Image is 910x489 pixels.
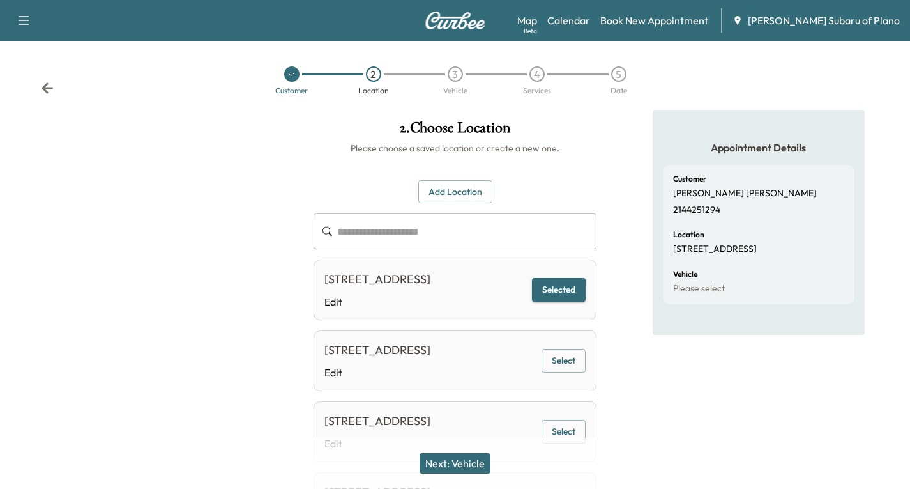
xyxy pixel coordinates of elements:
[523,87,551,95] div: Services
[517,13,537,28] a: MapBeta
[663,141,854,155] h5: Appointment Details
[324,341,430,359] div: [STREET_ADDRESS]
[324,294,430,309] a: Edit
[673,283,725,295] p: Please select
[611,66,626,82] div: 5
[542,349,586,373] button: Select
[547,13,590,28] a: Calendar
[324,365,430,380] a: Edit
[324,412,430,430] div: [STREET_ADDRESS]
[673,244,757,255] p: [STREET_ADDRESS]
[314,142,596,155] h6: Please choose a saved location or create a new one.
[275,87,308,95] div: Customer
[532,278,586,302] button: Selected
[542,420,586,444] button: Select
[600,13,708,28] a: Book New Appointment
[448,66,463,82] div: 3
[425,12,486,29] img: Curbee Logo
[366,66,381,82] div: 2
[673,205,720,216] p: 2144251294
[673,175,706,183] h6: Customer
[314,120,596,142] h1: 2 . Choose Location
[41,82,54,95] div: Back
[324,270,430,288] div: [STREET_ADDRESS]
[673,270,697,278] h6: Vehicle
[673,231,704,238] h6: Location
[673,188,817,199] p: [PERSON_NAME] [PERSON_NAME]
[748,13,900,28] span: [PERSON_NAME] Subaru of Plano
[529,66,545,82] div: 4
[418,180,492,204] button: Add Location
[524,26,537,36] div: Beta
[324,436,430,451] a: Edit
[610,87,627,95] div: Date
[358,87,389,95] div: Location
[420,453,490,474] button: Next: Vehicle
[443,87,467,95] div: Vehicle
